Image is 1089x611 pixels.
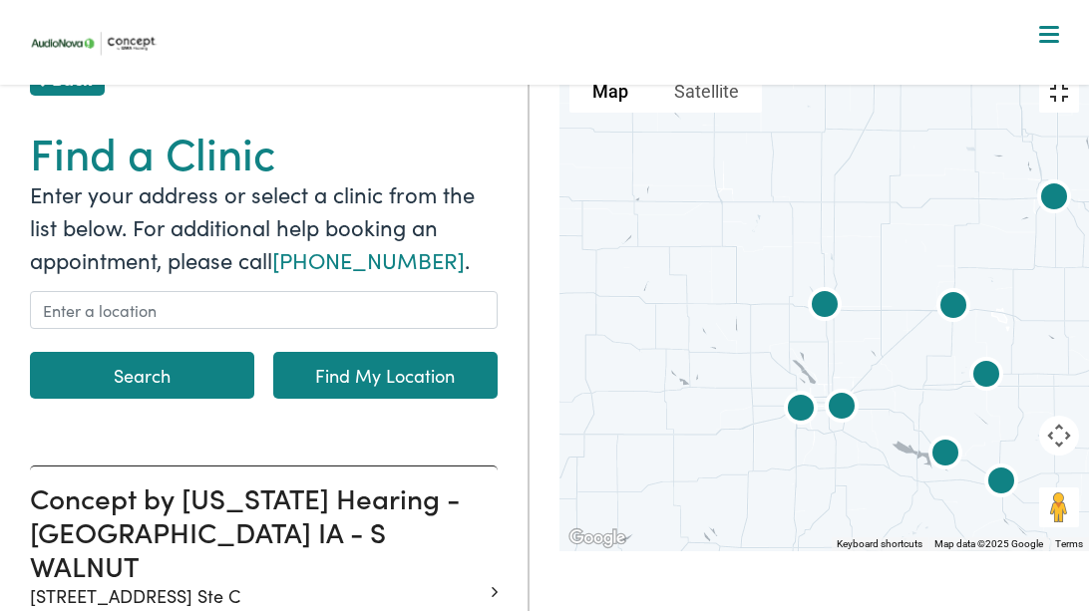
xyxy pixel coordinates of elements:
img: Google [564,525,630,551]
input: Enter a location [30,291,498,329]
button: Map camera controls [1039,416,1079,456]
button: Toggle fullscreen view [1039,73,1079,113]
a: What We Offer [37,80,1067,142]
button: Show satellite imagery [651,73,762,113]
h1: Find a Clinic [30,126,498,178]
h3: Concept by [US_STATE] Hearing - [GEOGRAPHIC_DATA] IA - S WALNUT [30,481,483,582]
button: Keyboard shortcuts [837,537,922,551]
a: Find My Location [273,352,498,399]
span: Map data ©2025 Google [934,538,1043,549]
a: Terms (opens in new tab) [1055,538,1083,549]
button: Search [30,352,254,399]
p: Enter your address or select a clinic from the list below. For additional help booking an appoint... [30,177,498,276]
button: Show street map [569,73,651,113]
a: [PHONE_NUMBER] [272,244,465,275]
button: Drag Pegman onto the map to open Street View [1039,487,1079,527]
a: Open this area in Google Maps (opens a new window) [564,525,630,551]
